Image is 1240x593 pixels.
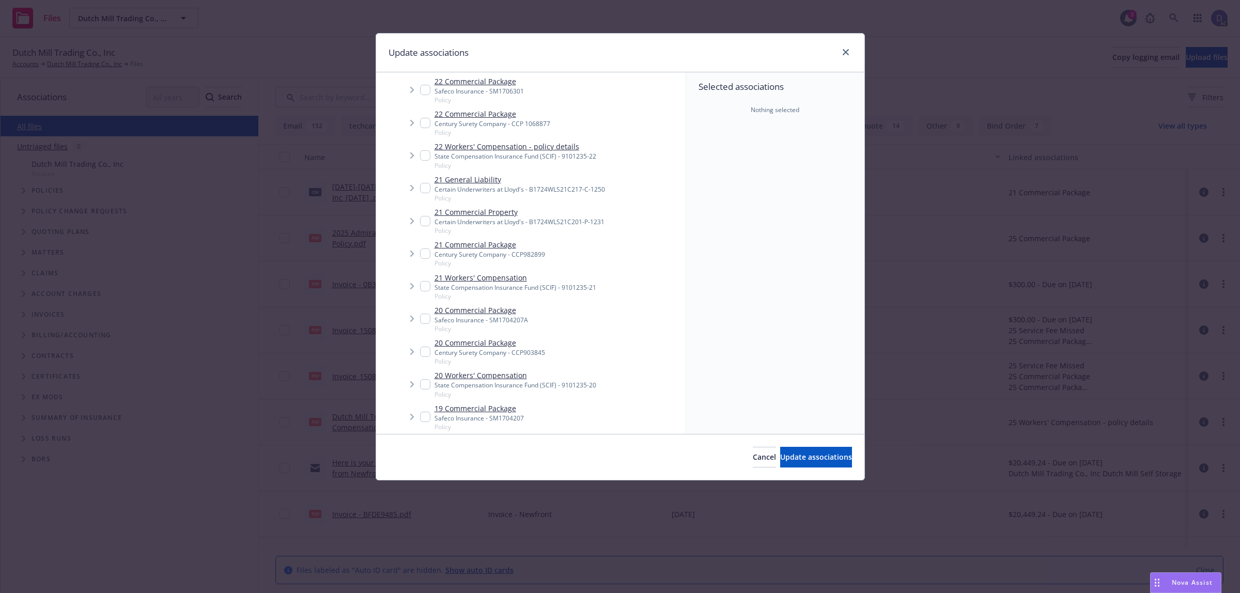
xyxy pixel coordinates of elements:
div: Safeco Insurance - SM1706301 [435,87,524,96]
div: State Compensation Insurance Fund (SCIF) - 9101235-21 [435,283,596,292]
div: Certain Underwriters at Lloyd's - B1724WLS21C201-P-1231 [435,217,605,226]
a: 20 Workers' Compensation [435,370,596,381]
div: Century Surety Company - CCP 1068877 [435,119,550,128]
span: Policy [435,390,596,399]
span: Policy [435,357,545,366]
a: 22 Commercial Package [435,76,524,87]
div: Certain Underwriters at Lloyd's - B1724WLS21C217-C-1250 [435,185,605,194]
a: 22 Commercial Package [435,108,550,119]
div: State Compensation Insurance Fund (SCIF) - 9101235-20 [435,381,596,389]
span: Policy [435,161,596,170]
div: Century Surety Company - CCP903845 [435,348,545,357]
span: Policy [435,324,528,333]
div: State Compensation Insurance Fund (SCIF) - 9101235-22 [435,152,596,161]
a: 19 Commercial Package [435,403,524,414]
a: 20 Commercial Package [435,337,545,348]
a: 20 Commercial Package [435,305,528,316]
span: Policy [435,423,524,431]
h1: Update associations [389,46,469,59]
span: Policy [435,128,550,137]
span: Policy [435,226,605,235]
a: 21 Workers' Compensation [435,272,596,283]
a: 22 Workers' Compensation - policy details [435,141,596,152]
span: Nothing selected [751,105,799,115]
div: Century Surety Company - CCP982899 [435,250,545,259]
a: 21 General Liability [435,174,605,185]
button: Cancel [753,447,776,467]
a: 21 Commercial Property [435,207,605,217]
span: Nova Assist [1172,578,1213,587]
span: Cancel [753,452,776,462]
div: Safeco Insurance - SM1704207A [435,316,528,324]
button: Update associations [780,447,852,467]
span: Policy [435,292,596,301]
a: close [840,46,852,58]
span: Update associations [780,452,852,462]
button: Nova Assist [1150,572,1221,593]
div: Safeco Insurance - SM1704207 [435,414,524,423]
span: Policy [435,259,545,268]
div: Drag to move [1151,573,1164,592]
span: Policy [435,96,524,104]
span: Policy [435,194,605,202]
a: 21 Commercial Package [435,239,545,250]
span: Selected associations [699,81,852,93]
